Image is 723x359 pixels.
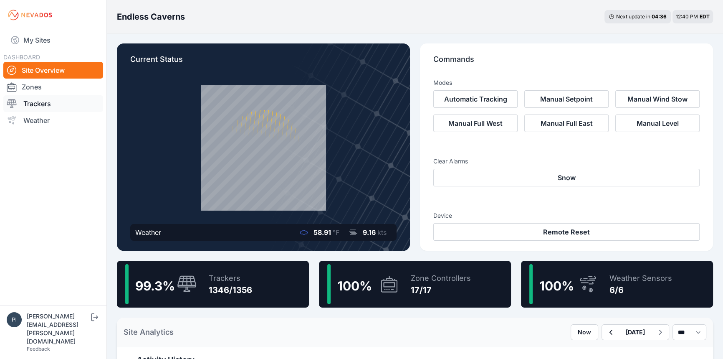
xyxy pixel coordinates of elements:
[135,227,161,237] div: Weather
[433,169,700,186] button: Snow
[521,261,713,308] a: 100%Weather Sensors6/6
[3,62,103,79] a: Site Overview
[124,326,174,338] h2: Site Analytics
[652,13,667,20] div: 04 : 36
[676,13,698,20] span: 12:40 PM
[7,8,53,22] img: Nevados
[539,278,574,293] span: 100 %
[616,13,650,20] span: Next update in
[433,53,700,72] p: Commands
[117,11,185,23] h3: Endless Caverns
[609,284,672,296] div: 6/6
[433,115,518,132] button: Manual Full West
[117,261,309,308] a: 99.3%Trackers1346/1356
[27,312,89,346] div: [PERSON_NAME][EMAIL_ADDRESS][PERSON_NAME][DOMAIN_NAME]
[209,272,252,284] div: Trackers
[7,312,22,327] img: piotr.kolodziejczyk@energix-group.com
[571,324,598,340] button: Now
[313,228,331,237] span: 58.91
[3,112,103,129] a: Weather
[337,278,372,293] span: 100 %
[135,278,175,293] span: 99.3 %
[377,228,387,237] span: kts
[411,284,471,296] div: 17/17
[433,157,700,165] h3: Clear Alarms
[619,325,652,340] button: [DATE]
[433,79,452,87] h3: Modes
[433,223,700,241] button: Remote Reset
[609,272,672,284] div: Weather Sensors
[333,228,339,237] span: °F
[433,211,700,220] h3: Device
[27,346,50,352] a: Feedback
[3,95,103,112] a: Trackers
[363,228,376,237] span: 9.16
[117,6,185,28] nav: Breadcrumb
[319,261,511,308] a: 100%Zone Controllers17/17
[209,284,252,296] div: 1346/1356
[615,90,700,108] button: Manual Wind Stow
[615,115,700,132] button: Manual Level
[700,13,710,20] span: EDT
[411,272,471,284] div: Zone Controllers
[524,115,609,132] button: Manual Full East
[3,53,40,61] span: DASHBOARD
[3,30,103,50] a: My Sites
[524,90,609,108] button: Manual Setpoint
[130,53,397,72] p: Current Status
[3,79,103,95] a: Zones
[433,90,518,108] button: Automatic Tracking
